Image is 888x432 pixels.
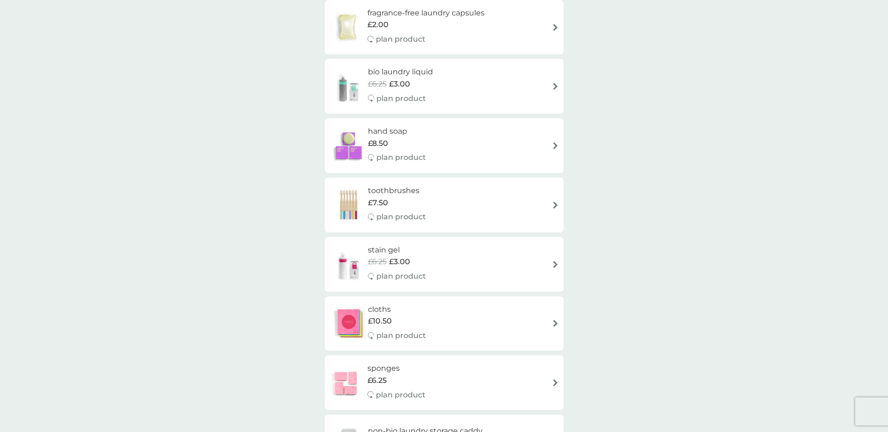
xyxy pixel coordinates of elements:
span: £6.25 [368,256,387,268]
span: £10.50 [368,315,392,327]
h6: fragrance-free laundry capsules [367,7,484,19]
img: cloths [330,307,368,340]
h6: hand soap [368,125,426,137]
img: arrow right [552,83,559,90]
p: plan product [376,330,426,342]
span: £7.50 [368,197,388,209]
img: bio laundry liquid [330,70,368,103]
img: arrow right [552,261,559,268]
h6: toothbrushes [368,185,426,197]
img: fragrance-free laundry capsules [330,11,365,43]
img: arrow right [552,320,559,327]
img: arrow right [552,379,559,386]
img: stain gel [330,248,368,281]
p: plan product [376,33,426,45]
img: sponges [330,367,362,399]
span: £2.00 [367,19,389,31]
h6: cloths [368,303,426,316]
img: toothbrushes [330,188,368,221]
h6: stain gel [368,244,426,256]
span: £8.50 [368,137,388,150]
p: plan product [376,389,426,401]
h6: sponges [367,362,426,374]
img: arrow right [552,202,559,209]
span: £6.25 [367,374,387,387]
p: plan product [376,211,426,223]
p: plan product [376,151,426,164]
h6: bio laundry liquid [368,66,433,78]
span: £3.00 [389,78,410,90]
img: arrow right [552,142,559,149]
span: £3.00 [389,256,410,268]
p: plan product [376,93,426,105]
span: £6.25 [368,78,387,90]
img: arrow right [552,24,559,31]
img: hand soap [330,130,368,162]
p: plan product [376,270,426,282]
